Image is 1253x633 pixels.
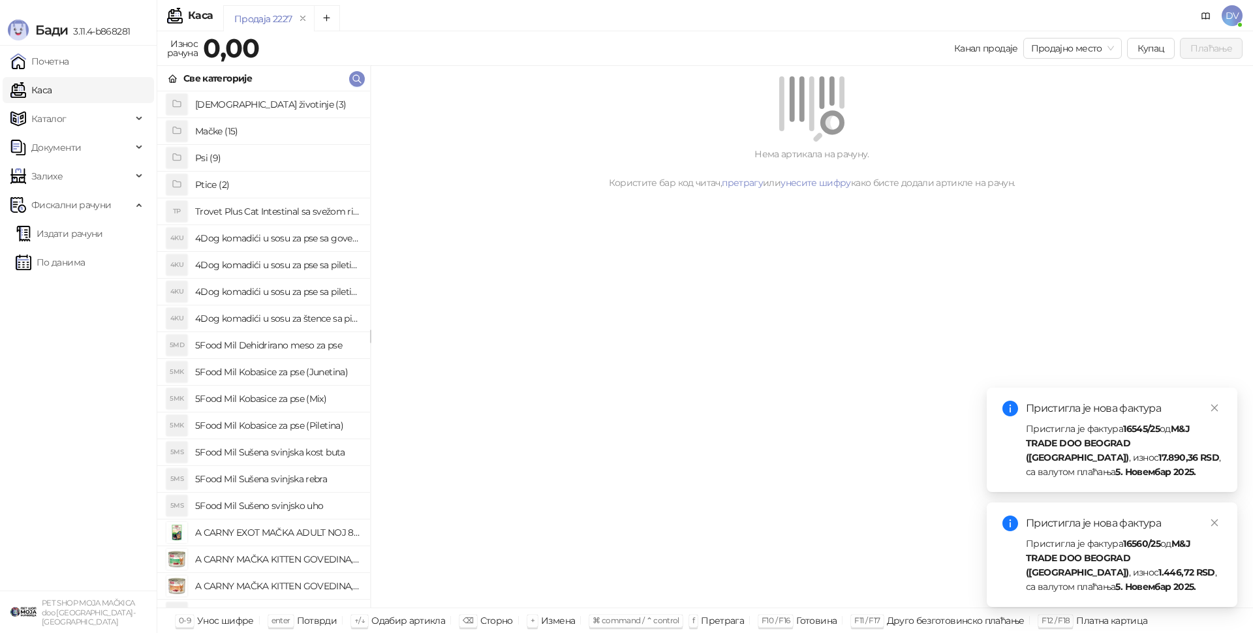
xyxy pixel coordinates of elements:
span: F10 / F16 [762,615,790,625]
div: Пристигла је нова фактура [1026,516,1222,531]
h4: 5Food Mil Kobasice za pse (Piletina) [195,415,360,436]
div: 5MK [166,415,187,436]
span: info-circle [1002,516,1018,531]
div: TP [166,201,187,222]
div: Претрага [701,612,744,629]
span: Бади [35,22,68,38]
button: remove [294,13,311,24]
h4: A CARNY MAČKA KITTEN GOVEDINA,PILETINA I ZEC 200g [195,549,360,570]
span: enter [271,615,290,625]
h4: 4Dog komadići u sosu za pse sa piletinom i govedinom (4x100g) [195,281,360,302]
small: PET SHOP MOJA MAČKICA doo [GEOGRAPHIC_DATA]-[GEOGRAPHIC_DATA] [42,598,135,626]
button: Плаћање [1180,38,1243,59]
span: f [692,615,694,625]
div: Готовина [796,612,837,629]
img: Slika [166,549,187,570]
strong: 17.890,36 RSD [1158,452,1219,463]
div: 5MS [166,495,187,516]
a: унесите шифру [781,177,851,189]
h4: Trovet Plus Cat Intestinal sa svežom ribom (85g) [195,201,360,222]
span: F12 / F18 [1042,615,1070,625]
h4: Psi (9) [195,147,360,168]
span: Продајно место [1031,39,1114,58]
div: 5MK [166,388,187,409]
span: DV [1222,5,1243,26]
div: Унос шифре [197,612,254,629]
span: Каталог [31,106,67,132]
span: close [1210,403,1219,412]
strong: 5. Новембар 2025. [1115,466,1196,478]
strong: M&J TRADE DOO BEOGRAD ([GEOGRAPHIC_DATA]) [1026,423,1190,463]
h4: Mačke (15) [195,121,360,142]
div: grid [157,91,370,608]
div: Каса [188,10,213,21]
span: + [531,615,534,625]
div: Све категорије [183,71,252,85]
div: Платна картица [1076,612,1147,629]
h4: 4Dog komadići u sosu za pse sa piletinom (100g) [195,255,360,275]
a: Документација [1196,5,1216,26]
div: Одабир артикла [371,612,445,629]
div: Друго безготовинско плаћање [887,612,1025,629]
img: Slika [166,522,187,543]
div: 4KU [166,228,187,249]
h4: A CARNY MAČKA KITTEN GOVEDINA,TELETINA I PILETINA 200g [195,576,360,596]
span: close [1210,518,1219,527]
span: Документи [31,134,81,161]
div: Продаја 2227 [234,12,292,26]
div: 5MK [166,362,187,382]
a: Close [1207,401,1222,415]
span: Фискални рачуни [31,192,111,218]
strong: 1.446,72 RSD [1158,566,1214,578]
h4: A CARNY EXOT MAČKA ADULT NOJ 85g [195,522,360,543]
a: Каса [10,77,52,103]
strong: 5. Новембар 2025. [1115,581,1196,593]
span: 3.11.4-b868281 [68,25,130,37]
button: Add tab [314,5,340,31]
div: Потврди [297,612,337,629]
span: F11 / F17 [854,615,880,625]
div: Пристигла је нова фактура [1026,401,1222,416]
h4: 5Food Mil Kobasice za pse (Junetina) [195,362,360,382]
strong: M&J TRADE DOO BEOGRAD ([GEOGRAPHIC_DATA]) [1026,538,1190,578]
h4: 5Food Mil Kobasice za pse (Mix) [195,388,360,409]
img: 64x64-companyLogo-9f44b8df-f022-41eb-b7d6-300ad218de09.png [10,599,37,625]
div: Пристигла је фактура од , износ , са валутом плаћања [1026,536,1222,594]
h4: 5Food Mil Sušena svinjska kost buta [195,442,360,463]
img: Slika [166,576,187,596]
div: 4KU [166,281,187,302]
strong: 16560/25 [1123,538,1160,549]
a: Почетна [10,48,69,74]
div: Сторно [480,612,513,629]
div: 4KU [166,308,187,329]
strong: 0,00 [203,32,259,64]
h4: [DEMOGRAPHIC_DATA] životinje (3) [195,94,360,115]
span: ⌫ [463,615,473,625]
h4: 5Food Mil Sušeno svinjsko uho [195,495,360,516]
h4: 5Food Mil Sušena svinjska rebra [195,469,360,489]
a: По данима [16,249,85,275]
a: претрагу [722,177,763,189]
h4: ADIVA Biotic Powder (1 kesica) [195,602,360,623]
h4: 5Food Mil Dehidrirano meso za pse [195,335,360,356]
div: Канал продаје [954,41,1018,55]
div: ABP [166,602,187,623]
div: Нема артикала на рачуну. Користите бар код читач, или како бисте додали артикле на рачун. [386,147,1237,190]
img: Logo [8,20,29,40]
div: 5MD [166,335,187,356]
h4: 4Dog komadići u sosu za pse sa govedinom (100g) [195,228,360,249]
button: Купац [1127,38,1175,59]
div: 5MS [166,442,187,463]
div: 5MS [166,469,187,489]
span: Залихе [31,163,63,189]
span: ↑/↓ [354,615,365,625]
span: ⌘ command / ⌃ control [593,615,679,625]
h4: 4Dog komadići u sosu za štence sa piletinom (100g) [195,308,360,329]
div: Измена [541,612,575,629]
strong: 16545/25 [1123,423,1160,435]
h4: Ptice (2) [195,174,360,195]
span: info-circle [1002,401,1018,416]
div: Пристигла је фактура од , износ , са валутом плаћања [1026,422,1222,479]
span: 0-9 [179,615,191,625]
a: Close [1207,516,1222,530]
